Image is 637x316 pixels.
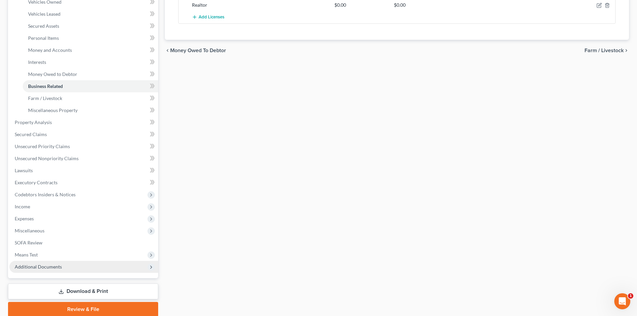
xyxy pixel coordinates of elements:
[23,20,158,32] a: Secured Assets
[23,68,158,80] a: Money Owed to Debtor
[189,2,331,8] div: Realtor
[28,47,72,53] span: Money and Accounts
[15,216,34,221] span: Expenses
[9,116,158,128] a: Property Analysis
[199,15,224,20] span: Add Licenses
[28,71,77,77] span: Money Owed to Debtor
[15,143,70,149] span: Unsecured Priority Claims
[15,168,33,173] span: Lawsuits
[23,8,158,20] a: Vehicles Leased
[15,228,44,233] span: Miscellaneous
[15,204,30,209] span: Income
[23,44,158,56] a: Money and Accounts
[23,104,158,116] a: Miscellaneous Property
[391,2,450,8] div: $0.00
[28,107,78,113] span: Miscellaneous Property
[331,2,390,8] div: $0.00
[28,23,59,29] span: Secured Assets
[15,180,58,185] span: Executory Contracts
[23,56,158,68] a: Interests
[9,237,158,249] a: SOFA Review
[624,48,629,53] i: chevron_right
[28,83,63,89] span: Business Related
[9,140,158,152] a: Unsecured Priority Claims
[9,177,158,189] a: Executory Contracts
[585,48,629,53] button: Farm / Livestock chevron_right
[585,48,624,53] span: Farm / Livestock
[170,48,226,53] span: Money Owed to Debtor
[23,92,158,104] a: Farm / Livestock
[8,284,158,299] a: Download & Print
[192,11,224,23] button: Add Licenses
[15,192,76,197] span: Codebtors Insiders & Notices
[15,264,62,270] span: Additional Documents
[15,119,52,125] span: Property Analysis
[614,293,630,309] iframe: Intercom live chat
[23,80,158,92] a: Business Related
[9,128,158,140] a: Secured Claims
[15,131,47,137] span: Secured Claims
[9,152,158,165] a: Unsecured Nonpriority Claims
[28,59,46,65] span: Interests
[28,95,62,101] span: Farm / Livestock
[165,48,226,53] button: chevron_left Money Owed to Debtor
[15,155,79,161] span: Unsecured Nonpriority Claims
[23,32,158,44] a: Personal Items
[15,252,38,257] span: Means Test
[9,165,158,177] a: Lawsuits
[628,293,633,299] span: 1
[28,11,61,17] span: Vehicles Leased
[15,240,42,245] span: SOFA Review
[28,35,59,41] span: Personal Items
[165,48,170,53] i: chevron_left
